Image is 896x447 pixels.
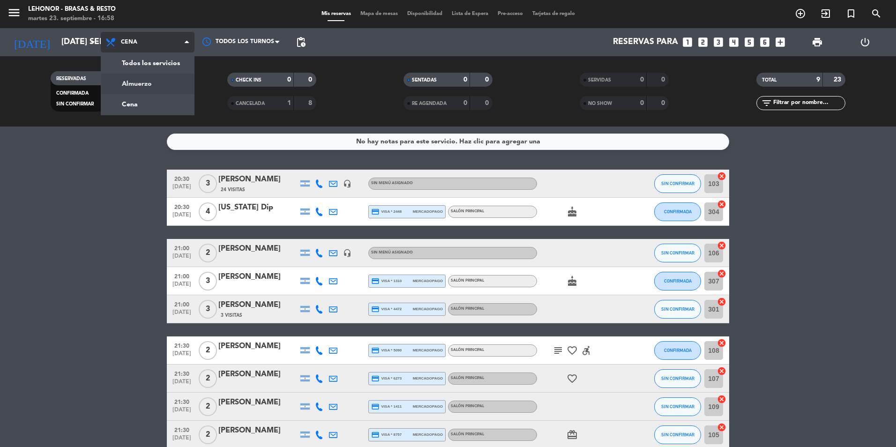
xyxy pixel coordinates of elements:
[412,101,447,106] span: RE AGENDADA
[28,14,116,23] div: martes 23. septiembre - 16:58
[287,100,291,106] strong: 1
[772,98,845,108] input: Filtrar por nombre...
[717,241,726,250] i: cancel
[218,340,298,352] div: [PERSON_NAME]
[717,338,726,348] i: cancel
[199,244,217,262] span: 2
[581,345,592,356] i: accessible_forward
[170,435,194,446] span: [DATE]
[236,101,265,106] span: CANCELADA
[199,174,217,193] span: 3
[413,403,443,410] span: mercadopago
[199,397,217,416] span: 2
[371,402,402,411] span: visa * 1411
[774,36,786,48] i: add_box
[218,201,298,214] div: [US_STATE] Dip
[451,432,484,436] span: SALÓN PRINCIPAL
[221,312,242,319] span: 3 Visitas
[371,431,380,439] i: credit_card
[413,375,443,381] span: mercadopago
[236,78,261,82] span: CHECK INS
[567,345,578,356] i: favorite_border
[218,425,298,437] div: [PERSON_NAME]
[371,431,402,439] span: visa * 8757
[403,11,447,16] span: Disponibilidad
[371,305,380,313] i: credit_card
[654,244,701,262] button: SIN CONFIRMAR
[845,8,857,19] i: turned_in_not
[841,28,889,56] div: LOG OUT
[343,179,351,188] i: headset_mic
[170,173,194,184] span: 20:30
[640,100,644,106] strong: 0
[170,309,194,320] span: [DATE]
[681,36,694,48] i: looks_one
[7,32,57,52] i: [DATE]
[661,306,694,312] span: SIN CONFIRMAR
[101,74,194,94] a: Almuerzo
[567,429,578,440] i: card_giftcard
[654,425,701,444] button: SIN CONFIRMAR
[451,404,484,408] span: SALÓN PRINCIPAL
[218,396,298,409] div: [PERSON_NAME]
[717,171,726,181] i: cancel
[654,341,701,360] button: CONFIRMADA
[413,278,443,284] span: mercadopago
[553,345,564,356] i: subject
[661,376,694,381] span: SIN CONFIRMAR
[717,366,726,376] i: cancel
[567,206,578,217] i: cake
[567,373,578,384] i: favorite_border
[451,209,484,213] span: SALÓN PRINCIPAL
[654,202,701,221] button: CONFIRMADA
[661,250,694,255] span: SIN CONFIRMAR
[728,36,740,48] i: looks_4
[87,37,98,48] i: arrow_drop_down
[199,272,217,291] span: 3
[451,376,484,380] span: SALÓN PRINCIPAL
[664,209,692,214] span: CONFIRMADA
[661,100,667,106] strong: 0
[371,346,402,355] span: visa * 5090
[493,11,528,16] span: Pre-acceso
[654,272,701,291] button: CONFIRMADA
[371,346,380,355] i: credit_card
[317,11,356,16] span: Mis reservas
[371,208,380,216] i: credit_card
[451,307,484,311] span: SALÓN PRINCIPAL
[412,78,437,82] span: SENTADAS
[640,76,644,83] strong: 0
[218,173,298,186] div: [PERSON_NAME]
[199,341,217,360] span: 2
[528,11,580,16] span: Tarjetas de regalo
[371,181,413,185] span: Sin menú asignado
[7,6,21,20] i: menu
[218,271,298,283] div: [PERSON_NAME]
[717,297,726,306] i: cancel
[170,212,194,223] span: [DATE]
[56,76,86,81] span: RESERVADAS
[588,101,612,106] span: NO SHOW
[170,340,194,350] span: 21:30
[697,36,709,48] i: looks_two
[218,243,298,255] div: [PERSON_NAME]
[371,374,380,383] i: credit_card
[170,350,194,361] span: [DATE]
[664,348,692,353] span: CONFIRMADA
[170,298,194,309] span: 21:00
[795,8,806,19] i: add_circle_outline
[199,369,217,388] span: 2
[170,368,194,379] span: 21:30
[371,402,380,411] i: credit_card
[834,76,843,83] strong: 23
[447,11,493,16] span: Lista de Espera
[871,8,882,19] i: search
[567,276,578,287] i: cake
[308,100,314,106] strong: 8
[371,374,402,383] span: visa * 6273
[356,11,403,16] span: Mapa de mesas
[762,78,777,82] span: TOTAL
[761,97,772,109] i: filter_list
[199,300,217,319] span: 3
[661,432,694,437] span: SIN CONFIRMAR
